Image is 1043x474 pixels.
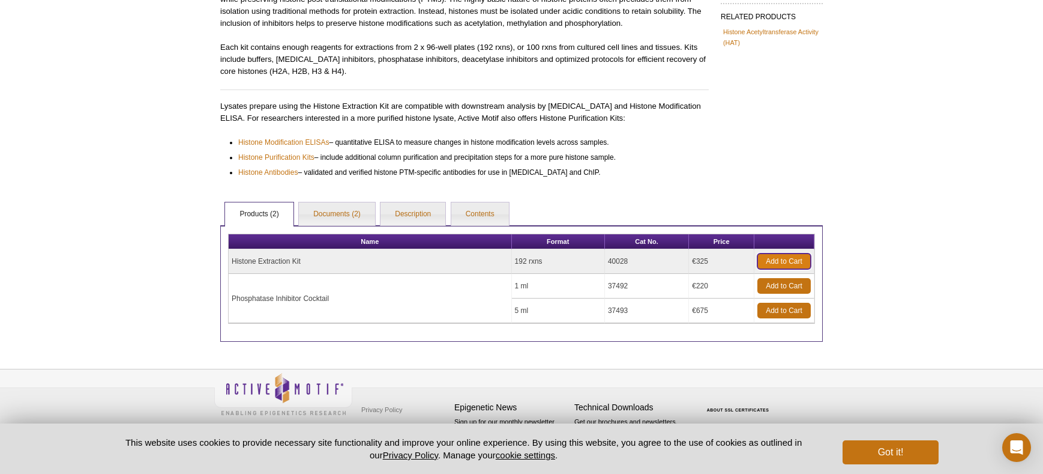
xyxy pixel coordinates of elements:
[214,369,352,418] img: Active Motif,
[843,440,939,464] button: Got it!
[496,450,555,460] button: cookie settings
[689,249,754,274] td: €325
[721,3,823,25] h2: RELATED PRODUCTS
[574,417,688,448] p: Get our brochures and newsletters, or request them by mail.
[689,234,754,249] th: Price
[238,136,329,148] a: Histone Modification ELISAs
[605,299,689,323] td: 37493
[238,151,314,163] a: Histone Purification Kits
[383,450,438,460] a: Privacy Policy
[605,249,689,274] td: 40028
[454,403,568,413] h4: Epigenetic News
[299,202,375,226] a: Documents (2)
[723,26,820,48] a: Histone Acetyltransferase Activity (HAT)
[689,274,754,299] td: €220
[512,299,605,323] td: 5 ml
[238,136,698,148] li: – quantitative ELISA to measure changes in histone modification levels across samples.
[757,303,811,318] a: Add to Cart
[238,163,698,178] li: – validated and verified histone PTM-specific antibodies for use in [MEDICAL_DATA] and ChIP.
[574,403,688,413] h4: Technical Downloads
[512,249,605,274] td: 192 rxns
[454,417,568,458] p: Sign up for our monthly newsletter highlighting recent publications in the field of epigenetics.
[694,390,784,417] table: Click to Verify - This site chose Symantec SSL for secure e-commerce and confidential communicati...
[380,202,445,226] a: Description
[104,436,823,461] p: This website uses cookies to provide necessary site functionality and improve your online experie...
[512,274,605,299] td: 1 ml
[1002,433,1031,462] div: Open Intercom Messenger
[689,299,754,323] td: €675
[229,234,512,249] th: Name
[225,202,293,226] a: Products (2)
[358,401,405,419] a: Privacy Policy
[229,274,512,323] td: Phosphatase Inhibitor Cocktail
[220,41,709,77] p: Each kit contains enough reagents for extractions from 2 x 96-well plates (192 rxns), or 100 rxns...
[757,254,811,269] a: Add to Cart
[238,148,698,163] li: – include additional column purification and precipitation steps for a more pure histone sample.
[512,234,605,249] th: Format
[605,274,689,299] td: 37492
[220,100,709,124] p: Lysates prepare using the Histone Extraction Kit are compatible with downstream analysis by [MEDI...
[358,419,421,437] a: Terms & Conditions
[757,278,811,294] a: Add to Cart
[229,249,512,274] td: Histone Extraction Kit
[238,166,298,178] a: Histone Antibodies
[451,202,509,226] a: Contents
[707,408,769,412] a: ABOUT SSL CERTIFICATES
[605,234,689,249] th: Cat No.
